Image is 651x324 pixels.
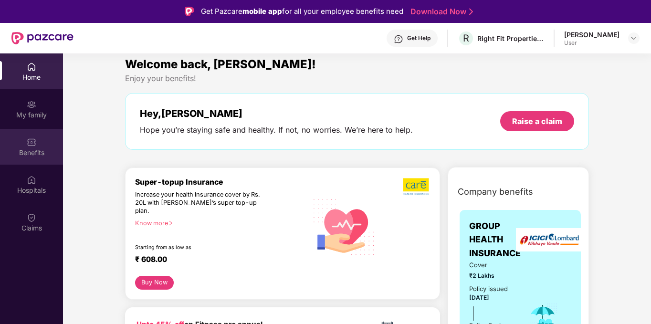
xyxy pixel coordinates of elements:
div: Know more [135,219,302,226]
div: Hey, [PERSON_NAME] [140,108,413,119]
div: Super-topup Insurance [135,178,307,187]
span: GROUP HEALTH INSURANCE [469,219,521,260]
img: svg+xml;base64,PHN2ZyB4bWxucz0iaHR0cDovL3d3dy53My5vcmcvMjAwMC9zdmciIHhtbG5zOnhsaW5rPSJodHRwOi8vd3... [307,189,381,264]
div: Raise a claim [512,116,562,126]
div: User [564,39,619,47]
div: Increase your health insurance cover by Rs. 20L with [PERSON_NAME]’s super top-up plan. [135,191,266,215]
img: svg+xml;base64,PHN2ZyBpZD0iQ2xhaW0iIHhtbG5zPSJodHRwOi8vd3d3LnczLm9yZy8yMDAwL3N2ZyIgd2lkdGg9IjIwIi... [27,213,36,222]
div: Policy issued [469,284,508,294]
img: svg+xml;base64,PHN2ZyBpZD0iSGVscC0zMngzMiIgeG1sbnM9Imh0dHA6Ly93d3cudzMub3JnLzIwMDAvc3ZnIiB3aWR0aD... [394,34,403,44]
img: insurerLogo [516,228,583,251]
div: [PERSON_NAME] [564,30,619,39]
img: svg+xml;base64,PHN2ZyBpZD0iRHJvcGRvd24tMzJ4MzIiIHhtbG5zPSJodHRwOi8vd3d3LnczLm9yZy8yMDAwL3N2ZyIgd2... [630,34,638,42]
img: Stroke [469,7,473,17]
span: R [463,32,469,44]
div: ₹ 608.00 [135,255,298,266]
img: b5dec4f62d2307b9de63beb79f102df3.png [403,178,430,196]
img: New Pazcare Logo [11,32,73,44]
img: svg+xml;base64,PHN2ZyBpZD0iQmVuZWZpdHMiIHhtbG5zPSJodHRwOi8vd3d3LnczLm9yZy8yMDAwL3N2ZyIgd2lkdGg9Ij... [27,137,36,147]
span: [DATE] [469,294,489,301]
div: Hope you’re staying safe and healthy. If not, no worries. We’re here to help. [140,125,413,135]
div: Right Fit Properties LLP [477,34,544,43]
button: Buy Now [135,276,174,290]
div: Get Pazcare for all your employee benefits need [201,6,403,17]
span: Welcome back, [PERSON_NAME]! [125,57,316,71]
img: svg+xml;base64,PHN2ZyBpZD0iSG9tZSIgeG1sbnM9Imh0dHA6Ly93d3cudzMub3JnLzIwMDAvc3ZnIiB3aWR0aD0iMjAiIG... [27,62,36,72]
span: Company benefits [458,185,533,199]
span: ₹2 Lakhs [469,271,514,280]
img: svg+xml;base64,PHN2ZyB3aWR0aD0iMjAiIGhlaWdodD0iMjAiIHZpZXdCb3g9IjAgMCAyMCAyMCIgZmlsbD0ibm9uZSIgeG... [27,100,36,109]
div: Get Help [407,34,430,42]
img: Logo [185,7,194,16]
strong: mobile app [242,7,282,16]
span: Cover [469,260,514,270]
div: Enjoy your benefits! [125,73,589,84]
a: Download Now [410,7,470,17]
div: Starting from as low as [135,244,267,251]
img: svg+xml;base64,PHN2ZyBpZD0iSG9zcGl0YWxzIiB4bWxucz0iaHR0cDovL3d3dy53My5vcmcvMjAwMC9zdmciIHdpZHRoPS... [27,175,36,185]
span: right [168,220,173,226]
